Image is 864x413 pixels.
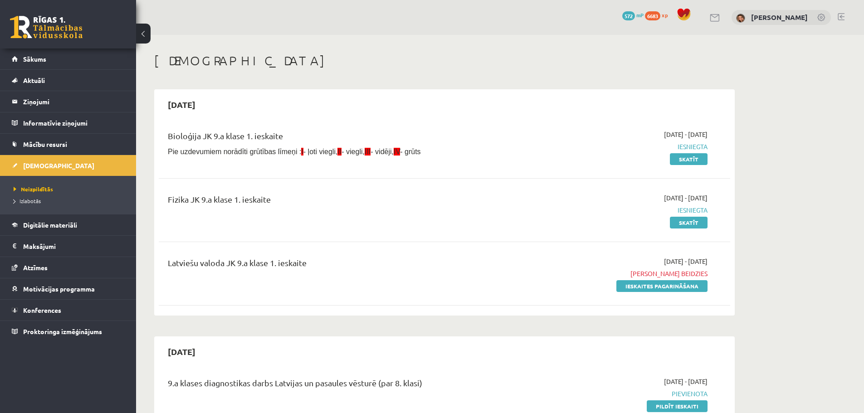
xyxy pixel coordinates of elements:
span: Digitālie materiāli [23,221,77,229]
span: xp [662,11,668,19]
span: [PERSON_NAME] beidzies [537,269,708,278]
a: [PERSON_NAME] [751,13,808,22]
span: I [301,148,303,155]
span: Neizpildītās [14,185,53,193]
legend: Maksājumi [23,236,125,257]
a: [DEMOGRAPHIC_DATA] [12,155,125,176]
a: Ieskaites pagarināšana [616,280,708,292]
span: Konferences [23,306,61,314]
span: 572 [622,11,635,20]
a: Informatīvie ziņojumi [12,112,125,133]
img: Kendija Anete Kraukle [736,14,745,23]
legend: Ziņojumi [23,91,125,112]
a: Skatīt [670,217,708,228]
span: [DATE] - [DATE] [664,377,708,386]
a: 6683 xp [645,11,672,19]
span: Iesniegta [537,142,708,151]
span: IV [394,148,400,155]
span: [DATE] - [DATE] [664,257,708,266]
a: Skatīt [670,153,708,165]
a: Atzīmes [12,257,125,278]
span: III [365,148,371,155]
span: Proktoringa izmēģinājums [23,327,102,335]
a: Proktoringa izmēģinājums [12,321,125,342]
a: Motivācijas programma [12,278,125,299]
div: Fizika JK 9.a klase 1. ieskaite [168,193,523,210]
span: Mācību resursi [23,140,67,148]
legend: Informatīvie ziņojumi [23,112,125,133]
span: Iesniegta [537,205,708,215]
h2: [DATE] [159,341,205,362]
a: Aktuāli [12,70,125,91]
div: 9.a klases diagnostikas darbs Latvijas un pasaules vēsturē (par 8. klasi) [168,377,523,394]
span: Atzīmes [23,263,48,272]
a: Rīgas 1. Tālmācības vidusskola [10,16,83,39]
a: Izlabotās [14,197,127,205]
a: 572 mP [622,11,644,19]
span: [DATE] - [DATE] [664,130,708,139]
h1: [DEMOGRAPHIC_DATA] [154,53,735,68]
span: mP [636,11,644,19]
a: Neizpildītās [14,185,127,193]
a: Mācību resursi [12,134,125,155]
span: II [337,148,342,155]
span: Motivācijas programma [23,285,95,293]
span: [DATE] - [DATE] [664,193,708,203]
span: Aktuāli [23,76,45,84]
span: 6683 [645,11,660,20]
div: Bioloģija JK 9.a klase 1. ieskaite [168,130,523,146]
a: Konferences [12,300,125,321]
span: Sākums [23,55,46,63]
h2: [DATE] [159,94,205,115]
span: Pie uzdevumiem norādīti grūtības līmeņi : - ļoti viegli, - viegli, - vidēji, - grūts [168,148,421,155]
span: Izlabotās [14,197,41,204]
a: Ziņojumi [12,91,125,112]
span: Pievienota [537,389,708,398]
a: Digitālie materiāli [12,214,125,235]
a: Pildīt ieskaiti [647,400,708,412]
div: Latviešu valoda JK 9.a klase 1. ieskaite [168,257,523,273]
span: [DEMOGRAPHIC_DATA] [23,161,94,170]
a: Maksājumi [12,236,125,257]
a: Sākums [12,49,125,69]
